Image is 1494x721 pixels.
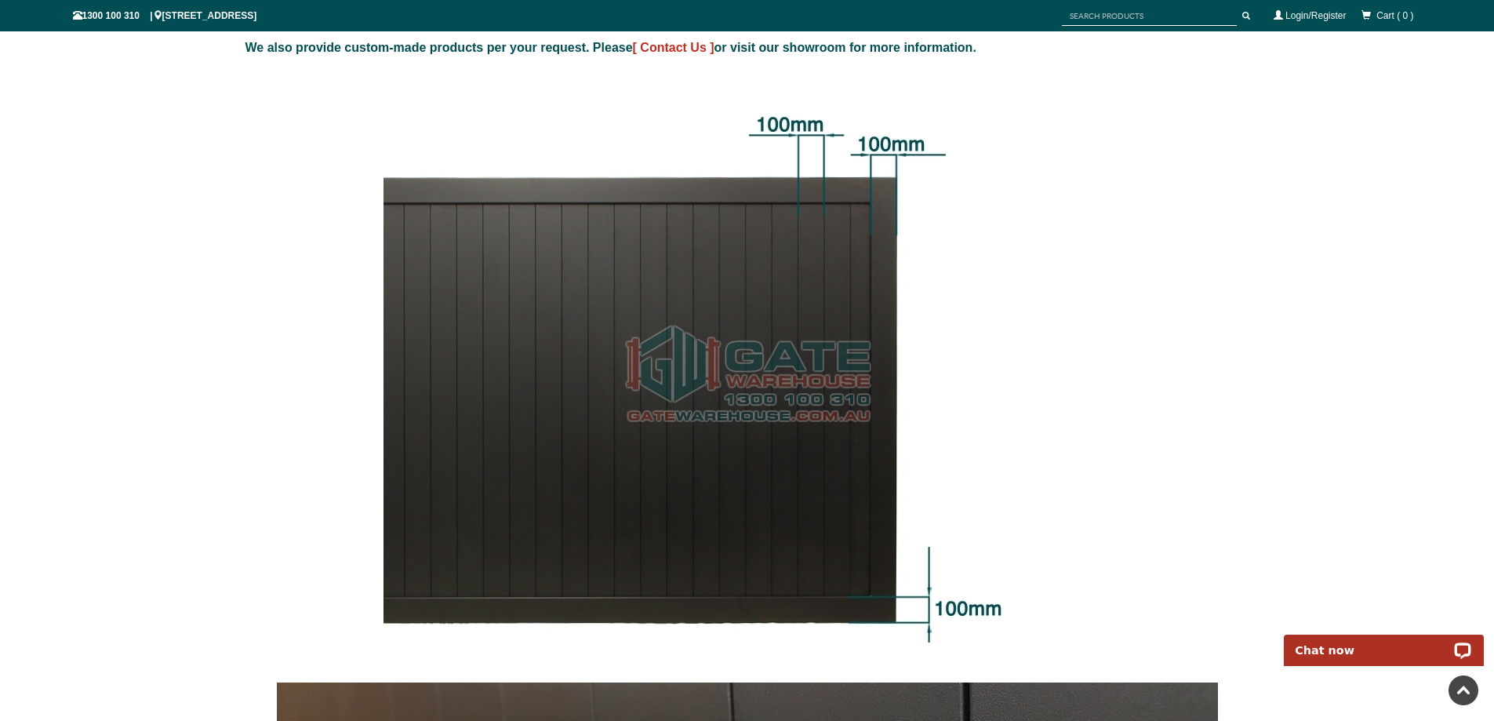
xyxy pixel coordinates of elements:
a: Login/Register [1285,10,1346,21]
a: [ Contact Us ] [633,41,714,54]
span: 1300 100 310 | [STREET_ADDRESS] [73,10,257,21]
span: Cart ( 0 ) [1376,10,1413,21]
input: SEARCH PRODUCTS [1062,6,1237,26]
img: vwffsb flat top full privacy single aluminium driveway gate single sliding gate black matt - 10 -... [383,93,1111,651]
iframe: LiveChat chat widget [1274,617,1494,666]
